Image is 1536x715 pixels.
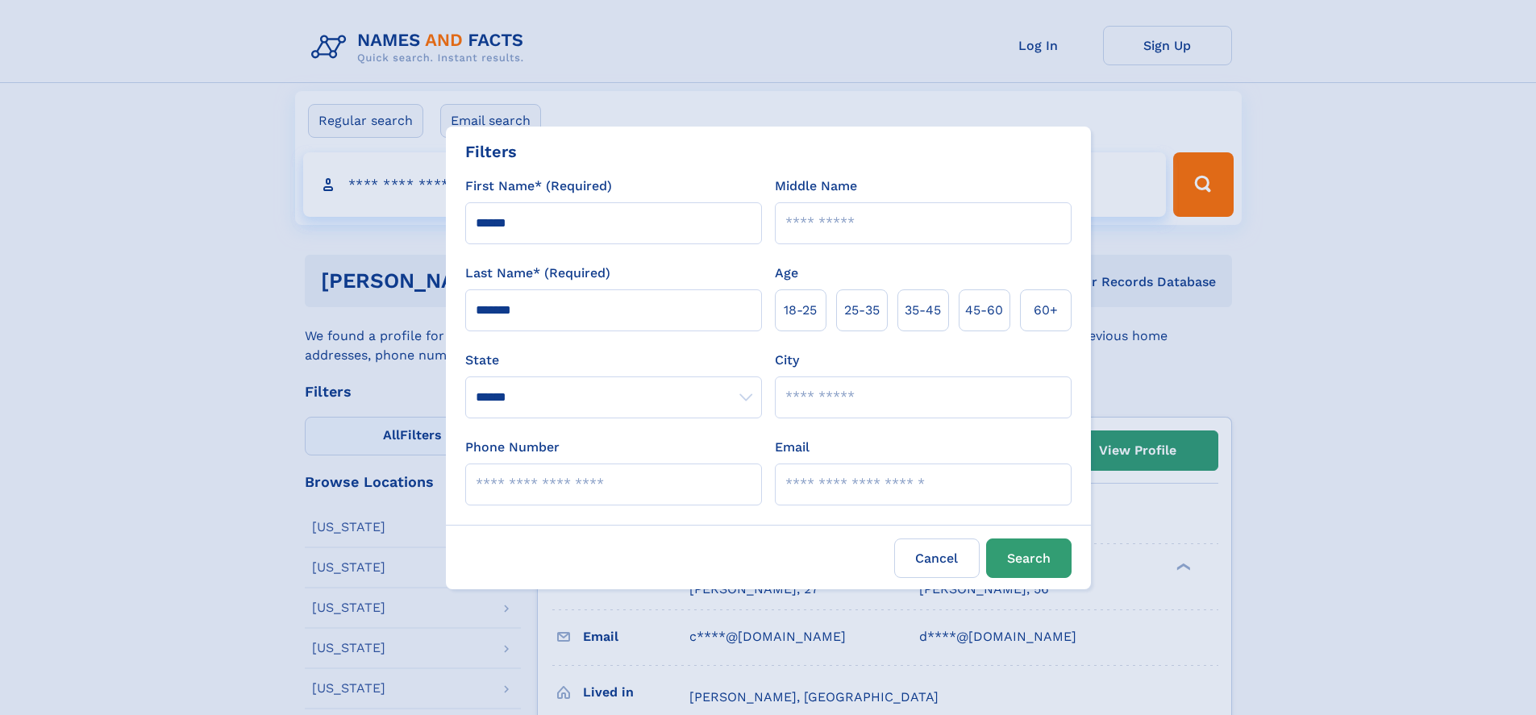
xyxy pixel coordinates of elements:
[775,264,798,283] label: Age
[1034,301,1058,320] span: 60+
[775,351,799,370] label: City
[465,438,560,457] label: Phone Number
[986,538,1072,578] button: Search
[465,139,517,164] div: Filters
[905,301,941,320] span: 35‑45
[465,351,762,370] label: State
[465,177,612,196] label: First Name* (Required)
[465,264,610,283] label: Last Name* (Required)
[775,177,857,196] label: Middle Name
[775,438,810,457] label: Email
[894,538,980,578] label: Cancel
[784,301,817,320] span: 18‑25
[965,301,1003,320] span: 45‑60
[844,301,880,320] span: 25‑35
